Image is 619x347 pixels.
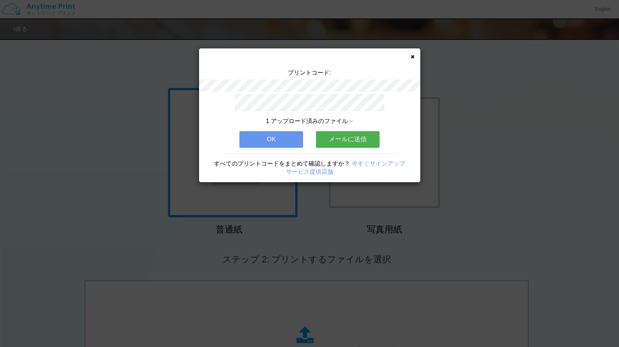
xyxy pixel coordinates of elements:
[266,118,348,124] span: 1 アップロード済みのファイル
[286,169,333,175] a: サービス提供店舗
[239,131,303,147] button: OK
[352,160,405,167] a: 今すぐサインアップ
[316,131,380,147] button: メールに送信
[214,160,350,167] span: すべてのプリントコードをまとめて確認しますか？
[288,69,331,76] span: プリントコード:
